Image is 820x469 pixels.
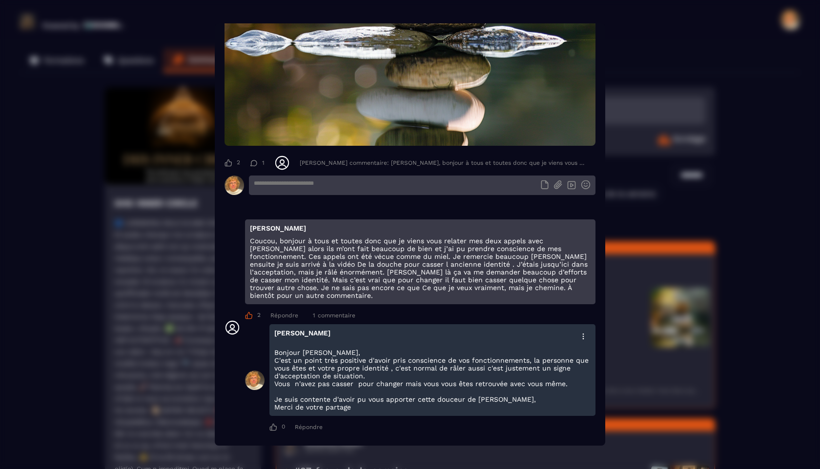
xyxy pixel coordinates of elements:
span: 0 [282,423,285,431]
span: commentaire [318,312,355,319]
div: Répondre [270,312,298,319]
span: 2 [237,159,240,167]
span: 1 [262,159,265,166]
div: Répondre [295,424,323,430]
span: 2 [257,312,261,319]
span: 1 [313,312,315,319]
p: Bonjour [PERSON_NAME], C'est un point très positive d'avoir pris conscience de vos fonctionnement... [274,349,591,411]
div: [PERSON_NAME] commentaire: [PERSON_NAME], bonjour à tous et toutes donc que je viens vous relater... [300,159,586,166]
p: [PERSON_NAME] [274,329,591,344]
p: [PERSON_NAME] [250,224,591,232]
p: Coucou, bonjour à tous et toutes donc que je viens vous relater mes deux appels avec [PERSON_NAME... [250,237,591,299]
